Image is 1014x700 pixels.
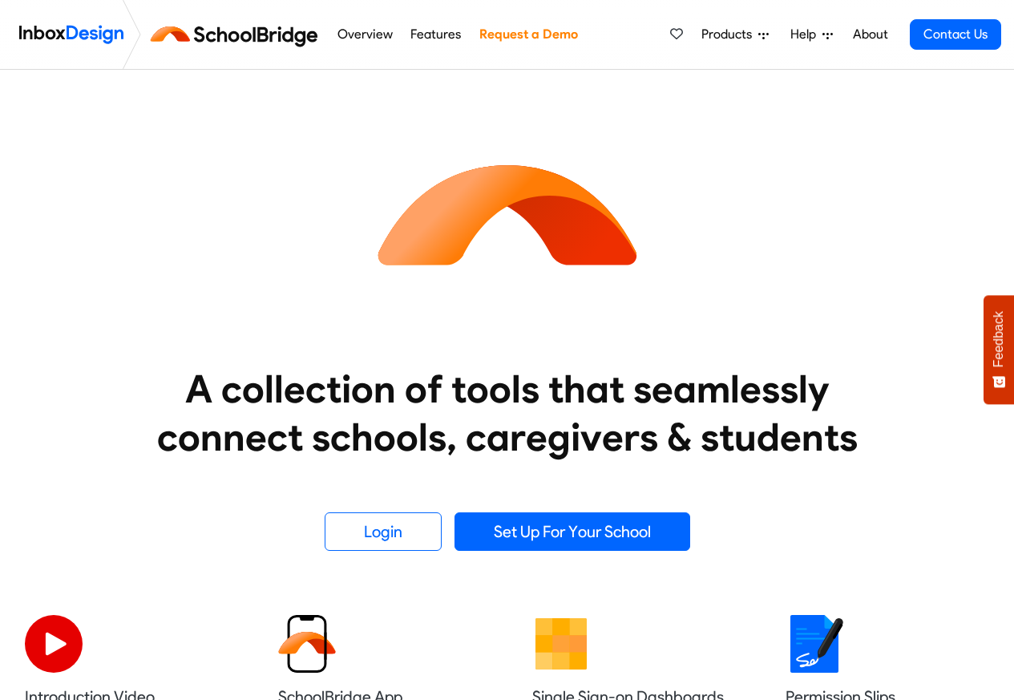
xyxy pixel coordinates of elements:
img: icon_schoolbridge.svg [363,70,652,358]
img: 2022_01_13_icon_grid.svg [532,615,590,673]
span: Products [701,25,758,44]
a: Features [406,18,466,51]
a: Overview [333,18,397,51]
heading: A collection of tools that seamlessly connect schools, caregivers & students [127,365,888,461]
a: Contact Us [910,19,1001,50]
span: Feedback [992,311,1006,367]
img: 2022_01_18_icon_signature.svg [786,615,843,673]
span: Help [790,25,822,44]
img: 2022_07_11_icon_video_playback.svg [25,615,83,673]
a: Help [784,18,839,51]
a: Login [325,512,442,551]
a: Products [695,18,775,51]
button: Feedback - Show survey [984,295,1014,404]
img: 2022_01_13_icon_sb_app.svg [278,615,336,673]
a: Request a Demo [475,18,582,51]
img: schoolbridge logo [147,15,328,54]
a: Set Up For Your School [454,512,690,551]
a: About [848,18,892,51]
